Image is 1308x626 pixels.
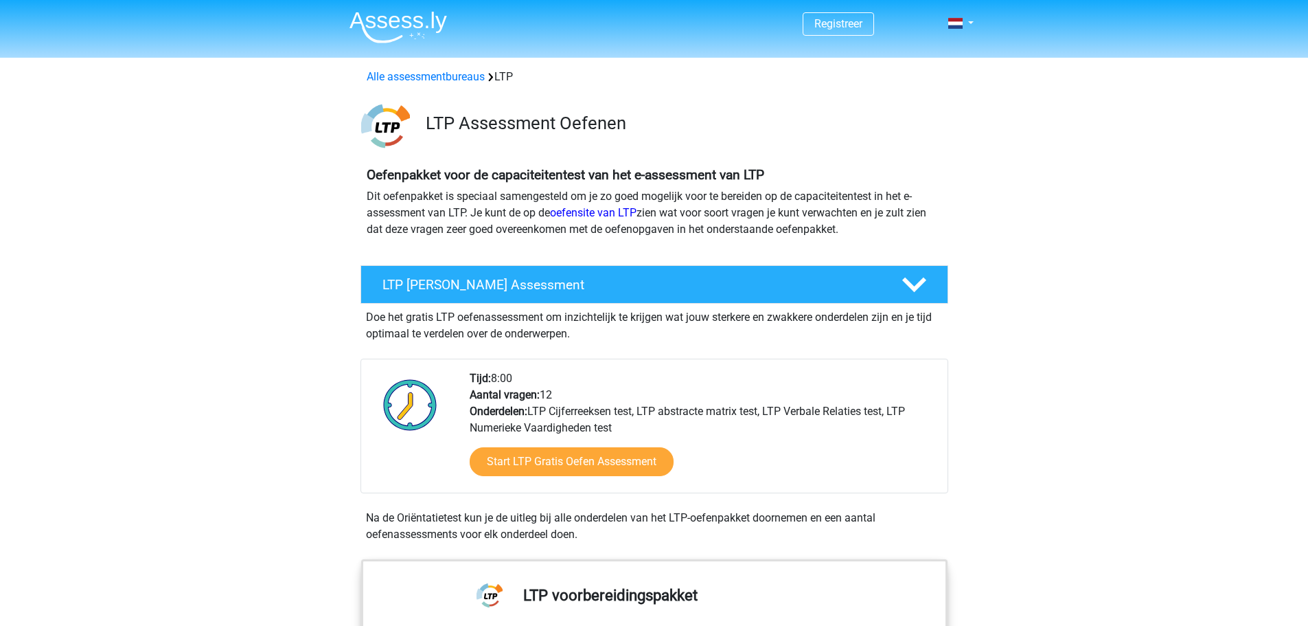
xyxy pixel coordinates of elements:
img: Klok [376,370,445,439]
div: 8:00 12 LTP Cijferreeksen test, LTP abstracte matrix test, LTP Verbale Relaties test, LTP Numerie... [459,370,947,493]
p: Dit oefenpakket is speciaal samengesteld om je zo goed mogelijk voor te bereiden op de capaciteit... [367,188,942,238]
a: oefensite van LTP [550,206,636,219]
div: Na de Oriëntatietest kun je de uitleg bij alle onderdelen van het LTP-oefenpakket doornemen en ee... [360,510,948,543]
a: Registreer [814,17,862,30]
a: Alle assessmentbureaus [367,70,485,83]
h4: LTP [PERSON_NAME] Assessment [382,277,880,293]
a: LTP [PERSON_NAME] Assessment [355,265,954,304]
b: Aantal vragen: [470,388,540,401]
h3: LTP Assessment Oefenen [426,113,937,134]
a: Start LTP Gratis Oefen Assessment [470,447,674,476]
img: Assessly [349,11,447,43]
b: Tijd: [470,372,491,385]
div: LTP [361,69,948,85]
b: Oefenpakket voor de capaciteitentest van het e-assessment van LTP [367,167,764,183]
div: Doe het gratis LTP oefenassessment om inzichtelijk te krijgen wat jouw sterkere en zwakkere onder... [360,304,948,342]
b: Onderdelen: [470,405,527,418]
img: ltp.png [361,102,410,150]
